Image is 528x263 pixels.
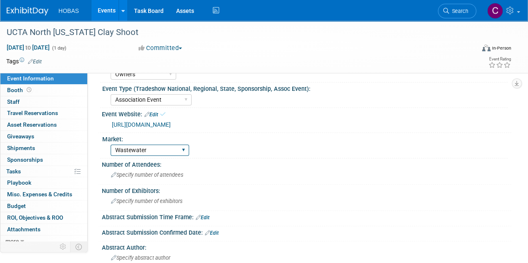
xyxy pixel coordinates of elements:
div: Abstract Author: [102,241,511,252]
span: Booth [7,87,33,93]
button: Committed [136,44,185,53]
a: more [0,235,87,247]
a: Edit [28,59,42,65]
img: Cole Grinnell [487,3,503,19]
span: Search [449,8,468,14]
span: to [24,44,32,51]
a: Sponsorships [0,154,87,165]
a: Booth [0,85,87,96]
img: ExhibitDay [7,7,48,15]
a: Travel Reservations [0,108,87,119]
span: ROI, Objectives & ROO [7,214,63,221]
a: Edit [205,230,219,236]
div: Number of Exhibitors: [102,185,511,195]
a: Tasks [0,166,87,177]
div: In-Person [492,45,511,51]
span: HOBAS [58,8,79,14]
div: Event Format [437,43,511,56]
span: Specify number of attendees [111,172,183,178]
a: [URL][DOMAIN_NAME] [112,121,171,128]
span: Misc. Expenses & Credits [7,191,72,198]
div: Event Website: [102,108,511,119]
span: Specify abstract author [111,255,170,261]
a: Event Information [0,73,87,84]
a: Search [438,4,476,18]
div: Abstract Submission Confirmed Date: [102,226,511,237]
span: Event Information [7,75,54,82]
div: Event Type (Tradeshow National, Regional, State, Sponsorship, Assoc Event): [102,83,508,93]
a: Playbook [0,177,87,188]
td: Tags [6,57,42,65]
a: Staff [0,96,87,108]
span: Booth not reserved yet [25,87,33,93]
div: Number of Attendees: [102,158,511,169]
a: Edit [196,215,210,220]
a: Misc. Expenses & Credits [0,189,87,200]
div: UCTA North [US_STATE] Clay Shoot [4,25,468,40]
a: Budget [0,200,87,212]
span: Staff [7,98,20,105]
div: Market: [102,133,508,143]
div: Abstract Submission Time Frame: [102,211,511,222]
span: Specify number of exhibitors [111,198,182,204]
a: ROI, Objectives & ROO [0,212,87,223]
a: Asset Reservations [0,119,87,130]
span: Playbook [7,179,31,186]
td: Toggle Event Tabs [71,241,88,252]
span: Sponsorships [7,156,43,163]
span: Budget [7,203,26,209]
a: Shipments [0,143,87,154]
span: Attachments [7,226,40,233]
div: Event Rating [488,57,511,61]
a: Edit [144,112,158,118]
img: Format-Inperson.png [482,45,490,51]
span: Travel Reservations [7,110,58,116]
span: (1 day) [51,45,66,51]
span: [DATE] [DATE] [6,44,50,51]
a: Attachments [0,224,87,235]
span: Asset Reservations [7,121,57,128]
span: Giveaways [7,133,34,140]
span: more [5,238,19,244]
td: Personalize Event Tab Strip [56,241,71,252]
span: Tasks [6,168,21,175]
a: Giveaways [0,131,87,142]
span: Shipments [7,145,35,151]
